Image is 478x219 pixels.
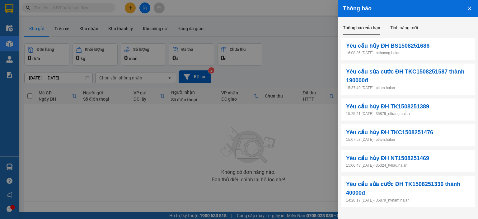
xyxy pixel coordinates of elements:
p: 15:06:48 [DATE] - 35324_tvhau.halan [346,163,470,169]
span: Yêu cầu hủy ĐH BS1508251686 [346,41,429,50]
p: 16:08:36 [DATE] - ntthuong.halan [346,50,470,56]
span: Yêu cầu hủy ĐH NT1508251469 [346,154,429,163]
p: 15:07:53 [DATE] - ptlam.halan [346,137,470,143]
span: Yêu cầu sửa cước ĐH TK1508251336 thành 40000đ [346,180,470,198]
div: Tính năng mới [390,24,418,31]
span: close [467,6,472,11]
div: Thông báo [343,5,473,12]
p: 14:28:17 [DATE] - 35879_nvnam.halan [346,198,470,203]
span: Yêu cầu sửa cước ĐH TKC1508251587 thành 190000đ [346,67,470,85]
p: 15:25:41 [DATE] - 35879_nltrang.halan [346,111,470,117]
span: Yêu cầu hủy ĐH TKC1508251476 [346,128,433,137]
p: 15:37:49 [DATE] - ptlam.halan [346,85,470,91]
span: Yêu cầu hủy ĐH TK1508251389 [346,102,429,111]
div: Thông báo của bạn [343,24,380,31]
